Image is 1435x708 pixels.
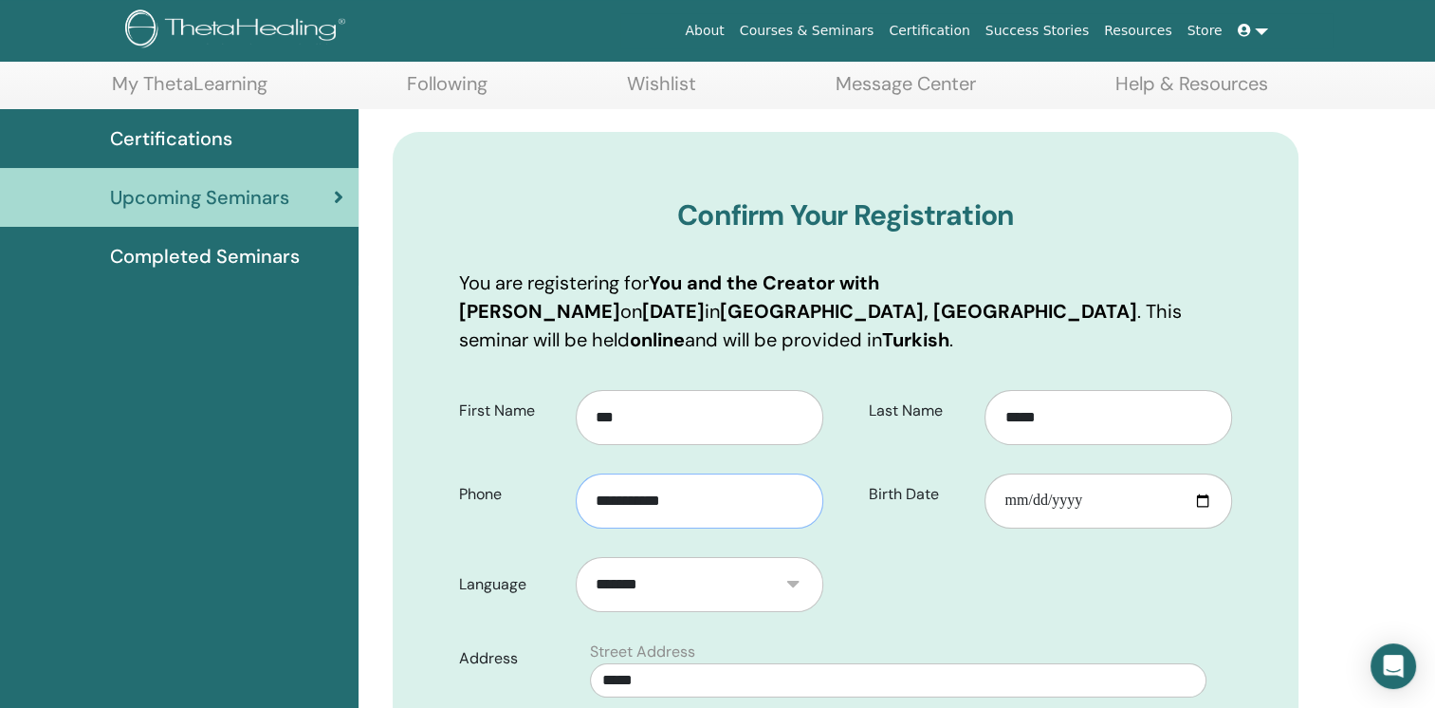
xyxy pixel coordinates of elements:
[459,198,1232,233] h3: Confirm Your Registration
[110,124,232,153] span: Certifications
[125,9,352,52] img: logo.png
[677,13,731,48] a: About
[459,270,879,324] b: You and the Creator with [PERSON_NAME]
[882,327,949,352] b: Turkish
[1180,13,1230,48] a: Store
[630,327,685,352] b: online
[720,299,1137,324] b: [GEOGRAPHIC_DATA], [GEOGRAPHIC_DATA]
[1371,643,1416,689] div: Open Intercom Messenger
[627,72,696,109] a: Wishlist
[732,13,882,48] a: Courses & Seminars
[445,393,576,429] label: First Name
[642,299,705,324] b: [DATE]
[110,242,300,270] span: Completed Seminars
[881,13,977,48] a: Certification
[110,183,289,212] span: Upcoming Seminars
[445,567,576,603] label: Language
[1115,72,1268,109] a: Help & Resources
[445,476,576,512] label: Phone
[459,269,1232,354] p: You are registering for on in . This seminar will be held and will be provided in .
[445,641,579,677] label: Address
[590,641,695,663] label: Street Address
[1096,13,1180,48] a: Resources
[836,72,976,109] a: Message Center
[978,13,1096,48] a: Success Stories
[855,476,985,512] label: Birth Date
[855,393,985,429] label: Last Name
[112,72,267,109] a: My ThetaLearning
[407,72,488,109] a: Following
